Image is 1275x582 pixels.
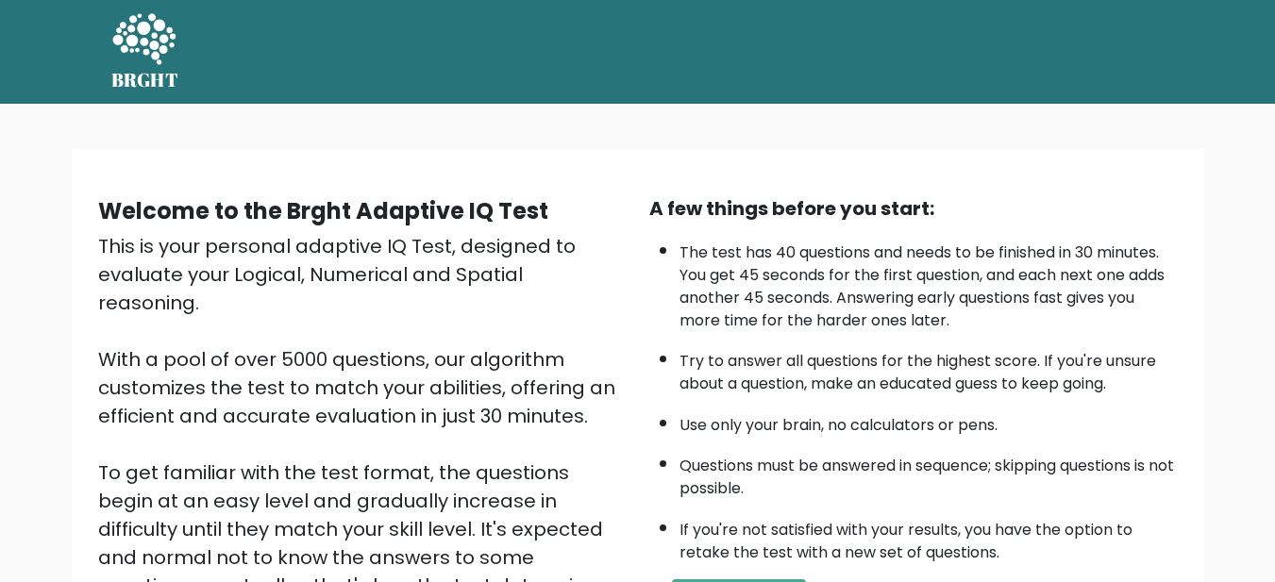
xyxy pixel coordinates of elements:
li: Questions must be answered in sequence; skipping questions is not possible. [679,445,1178,500]
div: A few things before you start: [649,194,1178,223]
h5: BRGHT [111,69,179,91]
a: BRGHT [111,8,179,96]
li: If you're not satisfied with your results, you have the option to retake the test with a new set ... [679,509,1178,564]
li: Try to answer all questions for the highest score. If you're unsure about a question, make an edu... [679,341,1178,395]
li: The test has 40 questions and needs to be finished in 30 minutes. You get 45 seconds for the firs... [679,232,1178,332]
li: Use only your brain, no calculators or pens. [679,405,1178,437]
b: Welcome to the Brght Adaptive IQ Test [98,195,548,226]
